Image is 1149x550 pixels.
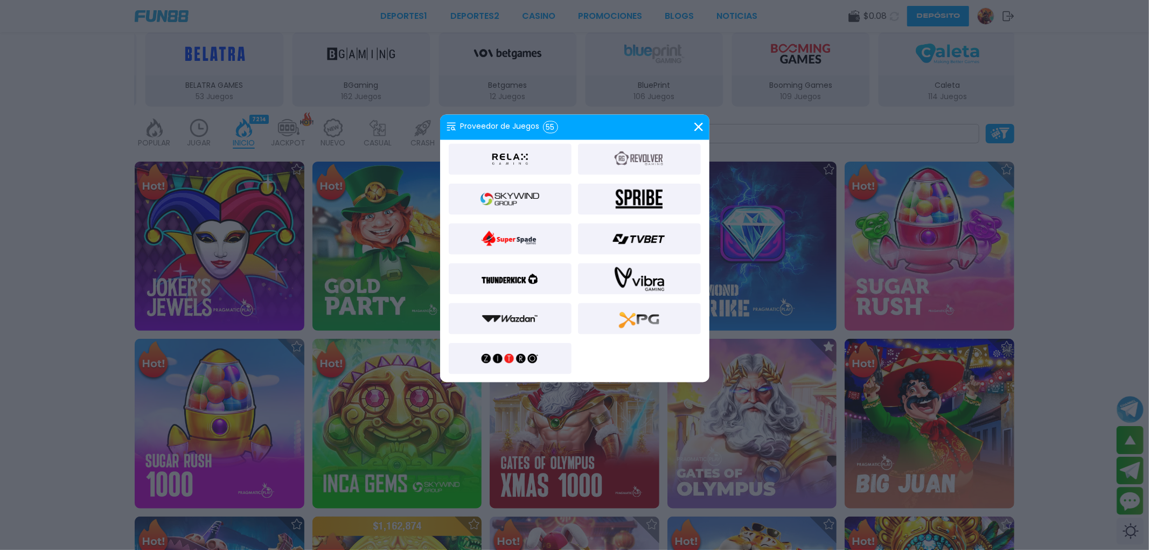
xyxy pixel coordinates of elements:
img: SuperSpade [481,226,539,252]
img: Revolver [610,146,668,172]
img: ThunderKick [481,266,539,291]
img: Zitro [481,345,539,371]
div: 55 [543,121,558,133]
img: Vibra [610,266,668,291]
img: XProGaming [610,305,668,331]
img: WazDan [481,305,539,331]
div: Proveedor de Juegos [447,121,558,133]
img: TVBET [610,226,668,252]
img: Relax [484,146,536,172]
img: Spribe [610,186,668,212]
img: Skywind [481,186,539,212]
